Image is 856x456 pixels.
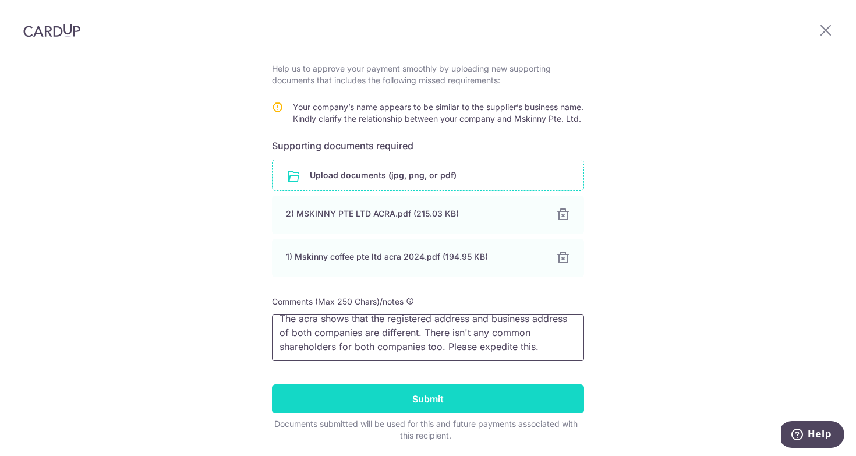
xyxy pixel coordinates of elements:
iframe: Opens a widget where you can find more information [781,421,844,450]
div: 2) MSKINNY PTE LTD ACRA.pdf (215.03 KB) [286,208,542,220]
div: 1) Mskinny coffee pte ltd acra 2024.pdf (194.95 KB) [286,251,542,263]
span: Comments (Max 250 Chars)/notes [272,296,404,306]
div: Upload documents (jpg, png, or pdf) [272,160,584,191]
span: Your company’s name appears to be similar to the supplier’s business name. Kindly clarify the rel... [293,102,583,123]
input: Submit [272,384,584,413]
div: Documents submitted will be used for this and future payments associated with this recipient. [272,418,579,441]
p: Help us to approve your payment smoothly by uploading new supporting documents that includes the ... [272,63,584,86]
h6: Supporting documents required [272,139,584,153]
img: CardUp [23,23,80,37]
